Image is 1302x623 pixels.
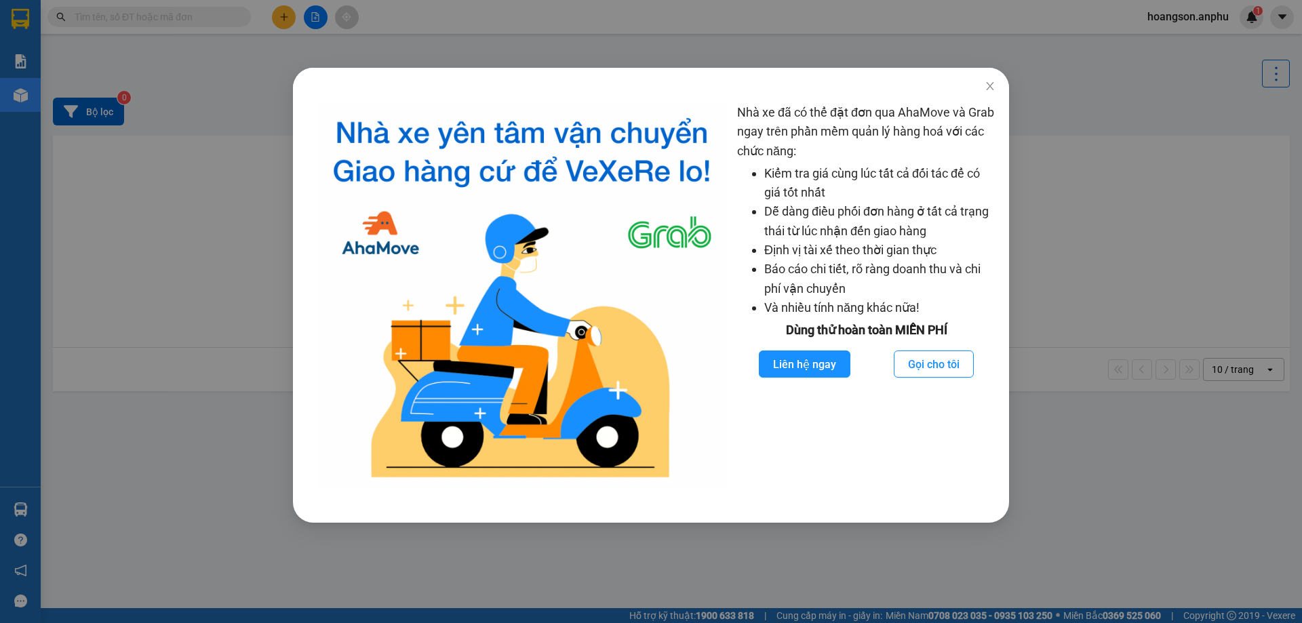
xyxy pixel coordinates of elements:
span: Liên hệ ngay [773,356,836,373]
span: close [985,81,995,92]
li: Kiểm tra giá cùng lúc tất cả đối tác để có giá tốt nhất [764,164,995,203]
div: Nhà xe đã có thể đặt đơn qua AhaMove và Grab ngay trên phần mềm quản lý hàng hoá với các chức năng: [737,103,995,489]
button: Close [971,68,1009,106]
li: Dễ dàng điều phối đơn hàng ở tất cả trạng thái từ lúc nhận đến giao hàng [764,202,995,241]
button: Gọi cho tôi [894,350,974,378]
button: Liên hệ ngay [759,350,850,378]
li: Và nhiều tính năng khác nữa! [764,298,995,317]
div: Dùng thử hoàn toàn MIỄN PHÍ [737,321,995,340]
span: Gọi cho tôi [908,356,960,373]
li: Định vị tài xế theo thời gian thực [764,241,995,260]
img: logo [317,103,726,489]
li: Báo cáo chi tiết, rõ ràng doanh thu và chi phí vận chuyển [764,260,995,298]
